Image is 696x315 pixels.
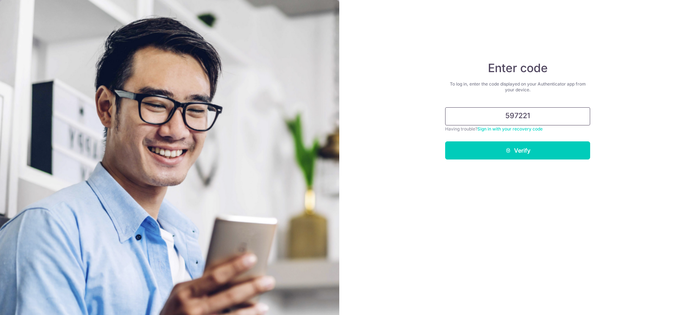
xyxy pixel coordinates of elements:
input: Enter 6 digit code [445,107,590,125]
div: Having trouble? [445,125,590,133]
a: Sign in with your recovery code [477,126,543,132]
h4: Enter code [445,61,590,75]
div: To log in, enter the code displayed on your Authenticator app from your device. [445,81,590,93]
button: Verify [445,141,590,159]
